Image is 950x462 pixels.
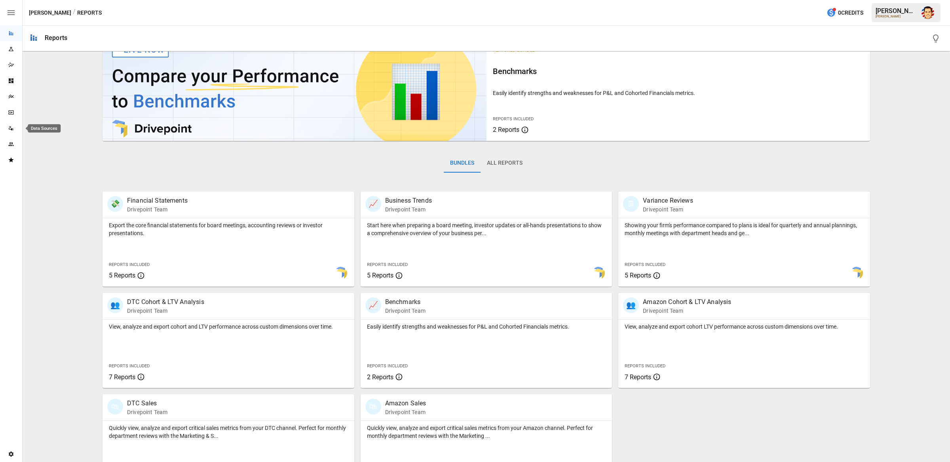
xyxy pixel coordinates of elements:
p: Easily identify strengths and weaknesses for P&L and Cohorted Financials metrics. [367,323,606,331]
span: 7 Reports [109,373,135,381]
p: Quickly view, analyze and export critical sales metrics from your DTC channel. Perfect for monthl... [109,424,348,440]
div: [PERSON_NAME] [876,15,917,18]
p: Drivepoint Team [385,307,426,315]
p: Business Trends [385,196,432,205]
span: Reports Included [367,363,408,369]
p: Export the core financial statements for board meetings, accounting reviews or investor presentat... [109,221,348,237]
p: Drivepoint Team [127,408,167,416]
p: Drivepoint Team [127,307,204,315]
div: 📈 [365,297,381,313]
p: Drivepoint Team [643,205,693,213]
p: DTC Cohort & LTV Analysis [127,297,204,307]
span: 5 Reports [109,272,135,279]
p: DTC Sales [127,399,167,408]
div: / [73,8,76,18]
span: 2 Reports [493,126,519,133]
span: Reports Included [625,363,665,369]
div: Reports [45,34,67,42]
span: Reports Included [625,262,665,267]
p: View, analyze and export cohort LTV performance across custom dimensions over time. [625,323,864,331]
span: 5 Reports [625,272,651,279]
span: 5 Reports [367,272,393,279]
p: Drivepoint Team [385,408,426,416]
div: 🛍 [365,399,381,414]
button: Bundles [444,154,481,173]
div: 👥 [623,297,639,313]
p: Drivepoint Team [385,205,432,213]
div: 👥 [107,297,123,313]
span: Reports Included [109,363,150,369]
p: Easily identify strengths and weaknesses for P&L and Cohorted Financials metrics. [493,89,864,97]
span: Reports Included [367,262,408,267]
div: 📈 [365,196,381,212]
img: video thumbnail [103,38,486,141]
p: Drivepoint Team [127,205,188,213]
div: [PERSON_NAME] [876,7,917,15]
p: Start here when preparing a board meeting, investor updates or all-hands presentations to show a ... [367,221,606,237]
span: Reports Included [109,262,150,267]
button: [PERSON_NAME] [29,8,71,18]
span: Reports Included [493,116,534,122]
img: smart model [334,267,347,279]
p: Benchmarks [385,297,426,307]
h6: Benchmarks [493,65,864,78]
p: Showing your firm's performance compared to plans is ideal for quarterly and annual plannings, mo... [625,221,864,237]
p: View, analyze and export cohort and LTV performance across custom dimensions over time. [109,323,348,331]
div: Data Sources [28,124,61,133]
p: Financial Statements [127,196,188,205]
button: Austin Gardner-Smith [917,2,939,24]
p: Quickly view, analyze and export critical sales metrics from your Amazon channel. Perfect for mon... [367,424,606,440]
span: 7 Reports [625,373,651,381]
img: smart model [592,267,605,279]
div: 🗓 [623,196,639,212]
img: smart model [850,267,863,279]
button: All Reports [481,154,529,173]
div: 💸 [107,196,123,212]
span: 2 Reports [367,373,393,381]
p: Amazon Sales [385,399,426,408]
span: 0 Credits [838,8,863,18]
div: 🛍 [107,399,123,414]
p: Drivepoint Team [643,307,731,315]
p: Amazon Cohort & LTV Analysis [643,297,731,307]
button: 0Credits [823,6,866,20]
img: Austin Gardner-Smith [921,6,934,19]
p: Variance Reviews [643,196,693,205]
